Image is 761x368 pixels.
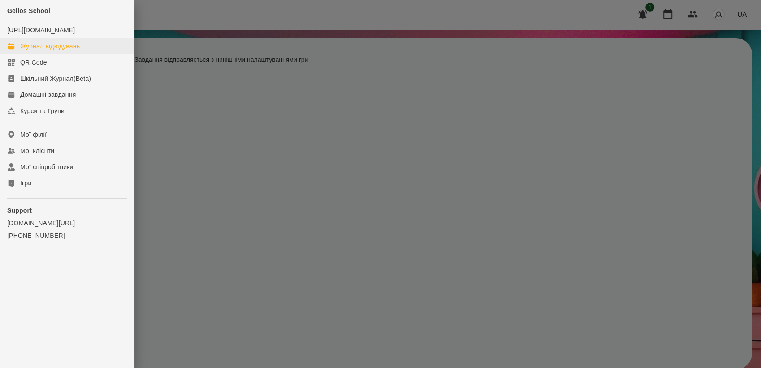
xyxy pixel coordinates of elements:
span: Gelios School [7,7,50,14]
div: Ігри [20,179,31,188]
div: Домашні завдання [20,90,76,99]
a: [DOMAIN_NAME][URL] [7,219,127,228]
div: Журнал відвідувань [20,42,80,51]
a: [URL][DOMAIN_NAME] [7,26,75,34]
div: Мої філії [20,130,47,139]
div: Шкільний Журнал(Beta) [20,74,91,83]
div: Мої клієнти [20,146,54,155]
div: QR Code [20,58,47,67]
p: Support [7,206,127,215]
div: Мої співробітники [20,162,74,171]
div: Курси та Групи [20,106,65,115]
a: [PHONE_NUMBER] [7,231,127,240]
